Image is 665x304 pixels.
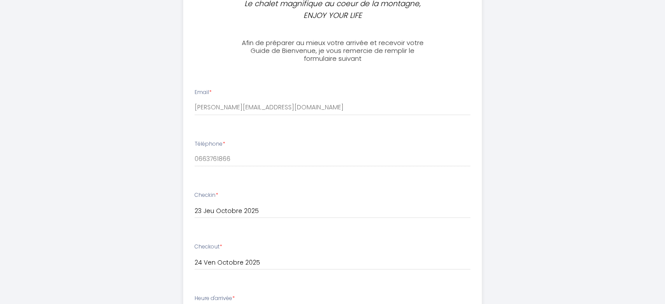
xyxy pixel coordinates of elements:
[195,191,218,199] label: Checkin
[195,294,235,303] label: Heure d'arrivée
[235,39,430,63] h3: Afin de préparer au mieux votre arrivée et recevoir votre Guide de Bienvenue, je vous remercie de...
[195,140,225,148] label: Téléphone
[195,243,222,251] label: Checkout
[195,88,212,97] label: Email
